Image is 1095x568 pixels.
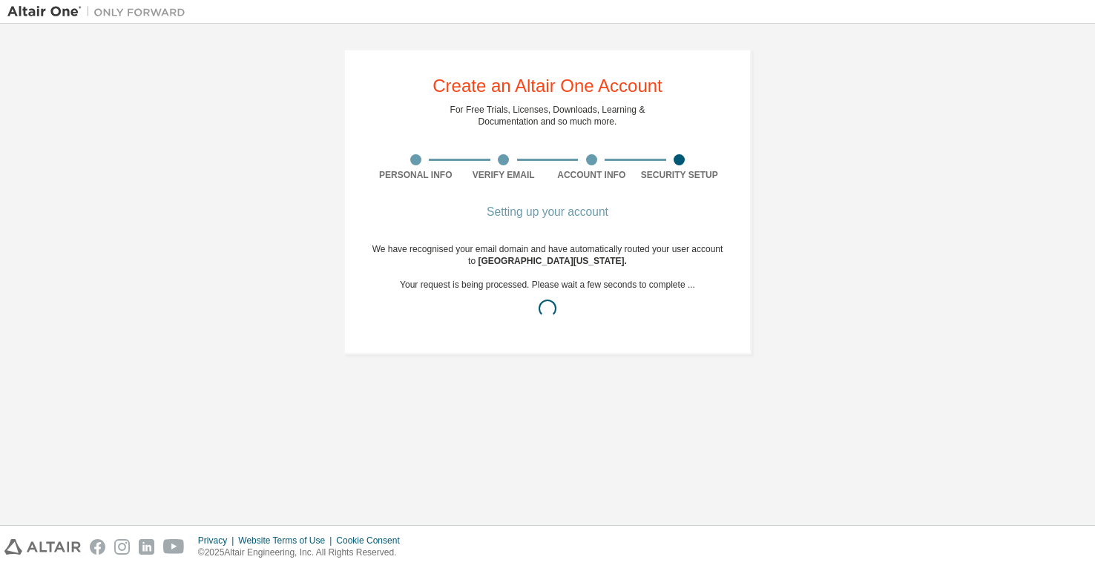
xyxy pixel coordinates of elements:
p: © 2025 Altair Engineering, Inc. All Rights Reserved. [198,546,409,559]
div: For Free Trials, Licenses, Downloads, Learning & Documentation and so much more. [450,104,645,128]
span: [GEOGRAPHIC_DATA][US_STATE] . [478,256,626,266]
div: Personal Info [372,169,460,181]
img: linkedin.svg [139,539,154,555]
img: altair_logo.svg [4,539,81,555]
div: Security Setup [636,169,724,181]
div: Setting up your account [372,208,723,217]
div: We have recognised your email domain and have automatically routed your user account to Your requ... [372,243,723,326]
div: Privacy [198,535,238,546]
img: Altair One [7,4,193,19]
div: Verify Email [460,169,548,181]
div: Account Info [547,169,636,181]
img: facebook.svg [90,539,105,555]
div: Cookie Consent [336,535,408,546]
div: Create an Altair One Account [433,77,662,95]
img: youtube.svg [163,539,185,555]
img: instagram.svg [114,539,130,555]
div: Website Terms of Use [238,535,336,546]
